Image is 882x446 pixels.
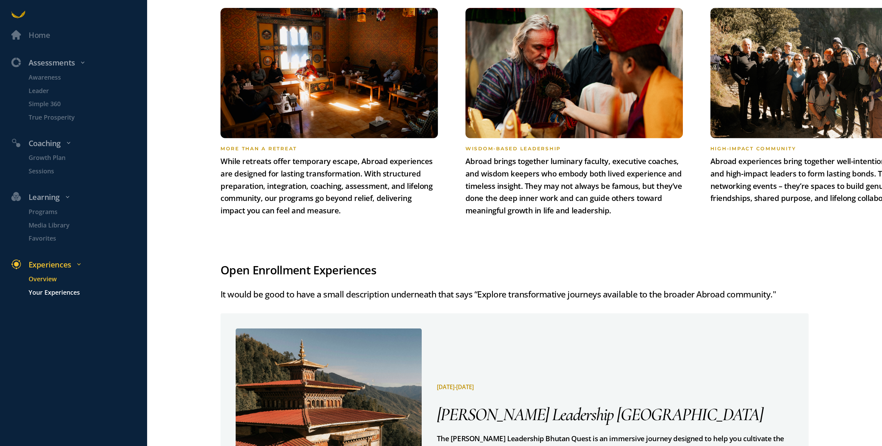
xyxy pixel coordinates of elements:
[220,261,809,279] h1: Open Enrollment Experiences
[29,221,145,230] p: Media Library
[437,383,474,391] span: [DATE]-[DATE]
[29,166,145,176] p: Sessions
[465,155,683,217] p: Abroad brings together luminary faculty, executive coaches, and wisdom keepers who embody both li...
[29,73,145,82] p: Awareness
[17,207,147,217] a: Programs
[17,288,147,297] a: Your Experiences
[465,146,683,151] h4: Wisdom-Based Leadership
[17,153,147,163] a: Growth Plan
[29,274,145,284] p: Overview
[29,288,145,297] p: Your Experiences
[29,234,145,243] p: Favorites
[29,99,145,109] p: Simple 360
[17,166,147,176] a: Sessions
[6,137,151,150] div: Coaching
[220,155,438,217] p: While retreats offer temporary escape, Abroad experiences are designed for lasting transformation...
[17,234,147,243] a: Favorites
[29,207,145,217] p: Programs
[29,112,145,122] p: True Prosperity
[6,259,151,271] div: Experiences
[29,86,145,95] p: Leader
[6,57,151,69] div: Assessments
[29,153,145,163] p: Growth Plan
[437,404,763,425] span: [PERSON_NAME] Leadership [GEOGRAPHIC_DATA]
[17,99,147,109] a: Simple 360
[17,274,147,284] a: Overview
[465,8,683,138] img: StaticHighlights2.png
[17,86,147,95] a: Leader
[6,191,151,203] div: Learning
[220,287,809,302] p: It would be good to have a small description underneath that says “Explore transformative journey...
[17,221,147,230] a: Media Library
[17,112,147,122] a: True Prosperity
[220,138,438,151] h4: More than a Retreat
[29,29,50,41] div: Home
[17,73,147,82] a: Awareness
[220,8,438,138] img: StaticHighlights1.png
